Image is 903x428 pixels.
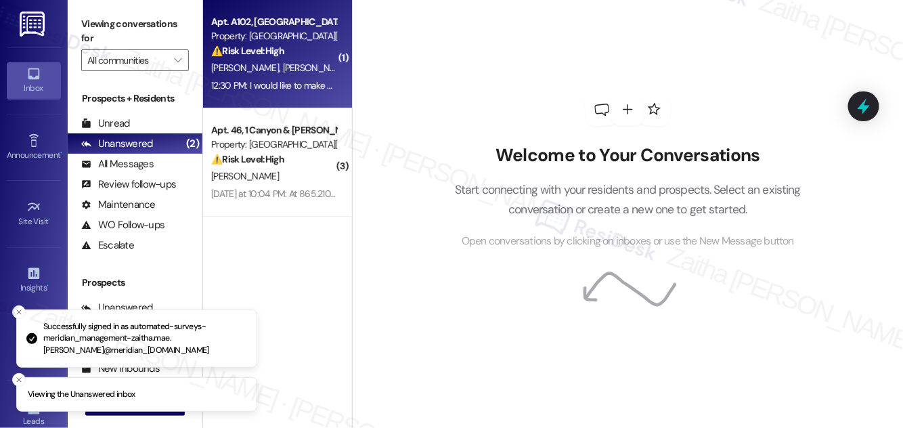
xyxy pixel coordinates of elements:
[87,49,167,71] input: All communities
[7,196,61,232] a: Site Visit •
[7,62,61,99] a: Inbox
[211,188,355,200] div: [DATE] at 10:04 PM: At 865.210.6503
[183,133,202,154] div: (2)
[81,137,153,151] div: Unanswered
[81,198,156,212] div: Maintenance
[47,281,49,291] span: •
[462,233,794,250] span: Open conversations by clicking on inboxes or use the New Message button
[28,389,135,401] p: Viewing the Unanswered inbox
[211,29,336,43] div: Property: [GEOGRAPHIC_DATA][PERSON_NAME]
[211,45,284,57] strong: ⚠️ Risk Level: High
[283,62,351,74] span: [PERSON_NAME]
[81,116,130,131] div: Unread
[81,238,134,253] div: Escalate
[68,276,202,290] div: Prospects
[211,15,336,29] div: Apt. A102, [GEOGRAPHIC_DATA][PERSON_NAME]
[435,180,822,219] p: Start connecting with your residents and prospects. Select an existing conversation or create a n...
[211,137,336,152] div: Property: [GEOGRAPHIC_DATA][PERSON_NAME]
[68,91,202,106] div: Prospects + Residents
[12,305,26,319] button: Close toast
[435,145,822,167] h2: Welcome to Your Conversations
[7,262,61,299] a: Insights •
[81,218,164,232] div: WO Follow-ups
[211,170,279,182] span: [PERSON_NAME]
[211,62,283,74] span: [PERSON_NAME]
[12,373,26,387] button: Close toast
[7,328,61,365] a: Buildings
[43,321,246,357] p: Successfully signed in as automated-surveys-meridian_management-zaitha.mae.[PERSON_NAME]@meridian...
[49,215,51,224] span: •
[20,12,47,37] img: ResiDesk Logo
[211,153,284,165] strong: ⚠️ Risk Level: High
[81,157,154,171] div: All Messages
[60,148,62,158] span: •
[81,177,176,192] div: Review follow-ups
[211,79,427,91] div: 12:30 PM: I would like to make a partial payment please.
[211,123,336,137] div: Apt. 46, 1 Canyon & [PERSON_NAME][GEOGRAPHIC_DATA]
[81,14,189,49] label: Viewing conversations for
[174,55,181,66] i: 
